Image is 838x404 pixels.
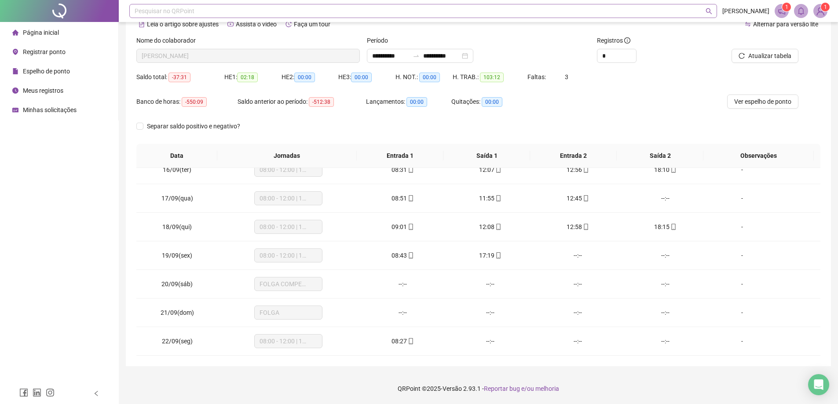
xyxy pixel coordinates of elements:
[541,193,615,203] div: 12:45
[797,7,805,15] span: bell
[451,97,537,107] div: Quitações:
[629,279,702,289] div: --:--
[366,97,451,107] div: Lançamentos:
[582,224,589,230] span: mobile
[23,106,77,113] span: Minhas solicitações
[23,48,66,55] span: Registrar ponto
[407,167,414,173] span: mobile
[413,52,420,59] span: swap-right
[710,151,807,160] span: Observações
[482,97,502,107] span: 00:00
[136,36,201,45] label: Nome do colaborador
[168,73,190,82] span: -37:31
[527,73,547,80] span: Faltas:
[716,222,768,232] div: -
[716,308,768,317] div: -
[541,222,615,232] div: 12:58
[454,251,527,260] div: 17:19
[541,279,615,289] div: --:--
[716,193,768,203] div: -
[182,97,207,107] span: -550:09
[716,165,768,175] div: -
[407,338,414,344] span: mobile
[419,73,440,82] span: 00:00
[727,95,798,109] button: Ver espelho de ponto
[716,251,768,260] div: -
[454,308,527,317] div: --:--
[260,306,317,319] span: FOLGA
[406,97,427,107] span: 00:00
[530,144,617,168] th: Entrada 2
[716,336,768,346] div: -
[12,87,18,94] span: clock-circle
[23,68,70,75] span: Espelho de ponto
[443,385,462,392] span: Versão
[582,195,589,201] span: mobile
[236,21,277,28] span: Assista o vídeo
[629,222,702,232] div: 18:15
[12,29,18,36] span: home
[143,121,244,131] span: Separar saldo positivo e negativo?
[670,167,677,173] span: mobile
[407,195,414,201] span: mobile
[366,193,439,203] div: 08:51
[294,73,315,82] span: 00:00
[260,335,317,348] span: 08:00 - 12:00 | 13:00 - 18:00
[624,37,630,44] span: info-circle
[147,21,219,28] span: Leia o artigo sobre ajustes
[597,36,630,45] span: Registros
[367,36,394,45] label: Período
[162,223,192,230] span: 18/09(qui)
[161,280,193,288] span: 20/09(sáb)
[366,336,439,346] div: 08:27
[734,97,791,106] span: Ver espelho de ponto
[753,21,818,28] span: Alternar para versão lite
[582,167,589,173] span: mobile
[494,167,501,173] span: mobile
[541,251,615,260] div: --:--
[541,308,615,317] div: --:--
[136,144,217,168] th: Data
[119,373,838,404] footer: QRPoint © 2025 - 2.93.1 -
[808,374,829,395] div: Open Intercom Messenger
[23,29,59,36] span: Página inicial
[629,193,702,203] div: --:--
[338,72,395,82] div: HE 3:
[748,51,791,61] span: Atualizar tabela
[821,3,830,11] sup: Atualize o seu contato no menu Meus Dados
[136,72,224,82] div: Saldo total:
[12,49,18,55] span: environment
[739,53,745,59] span: reload
[541,336,615,346] div: --:--
[413,52,420,59] span: to
[395,72,453,82] div: H. NOT.:
[454,165,527,175] div: 12:07
[46,388,55,397] span: instagram
[703,144,814,168] th: Observações
[454,336,527,346] div: --:--
[824,4,827,10] span: 1
[351,73,372,82] span: 00:00
[480,73,504,82] span: 103:12
[227,21,234,27] span: youtube
[163,166,191,173] span: 16/09(ter)
[237,73,258,82] span: 02:18
[814,4,827,18] img: 84745
[785,4,788,10] span: 1
[484,385,559,392] span: Reportar bug e/ou melhoria
[617,144,703,168] th: Saída 2
[407,252,414,258] span: mobile
[443,144,530,168] th: Saída 1
[23,87,63,94] span: Meus registros
[162,338,193,345] span: 22/09(seg)
[217,144,357,168] th: Jornadas
[716,279,768,289] div: -
[629,336,702,346] div: --:--
[670,224,677,230] span: mobile
[453,72,527,82] div: H. TRAB.:
[541,165,615,175] div: 12:56
[294,21,330,28] span: Faça um tour
[732,49,798,63] button: Atualizar tabela
[33,388,41,397] span: linkedin
[366,165,439,175] div: 08:31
